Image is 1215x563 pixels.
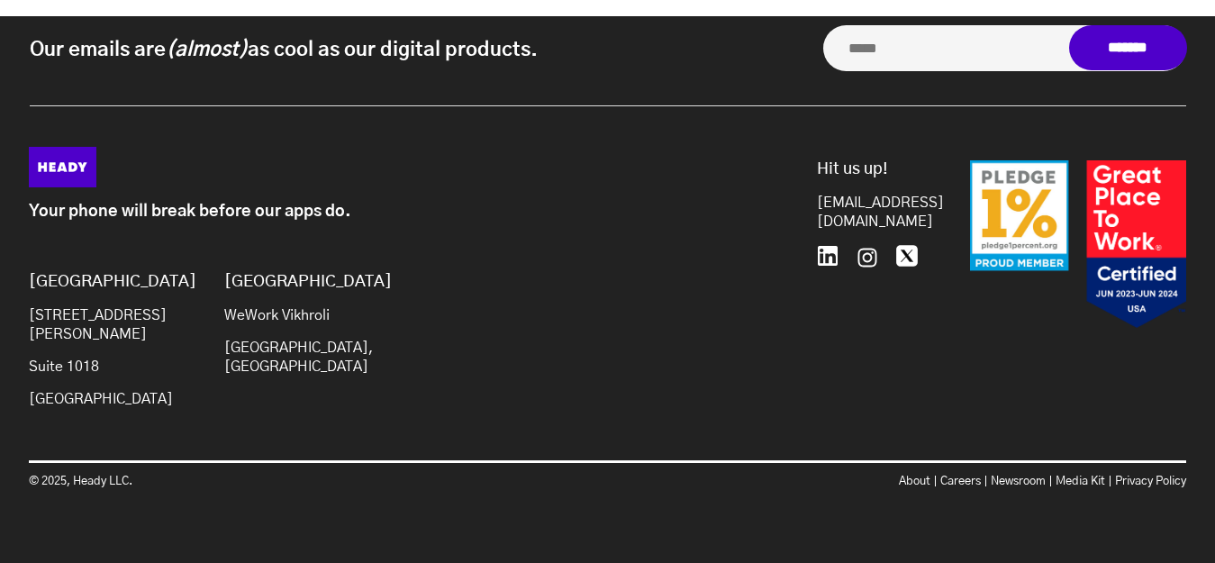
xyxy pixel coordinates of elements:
[224,339,370,377] p: [GEOGRAPHIC_DATA], [GEOGRAPHIC_DATA]
[29,306,175,344] p: [STREET_ADDRESS][PERSON_NAME]
[29,390,175,409] p: [GEOGRAPHIC_DATA]
[30,36,538,63] p: Our emails are as cool as our digital products.
[224,306,370,325] p: WeWork Vikhroli
[817,194,925,232] a: [EMAIL_ADDRESS][DOMAIN_NAME]
[940,476,981,487] a: Careers
[29,472,608,491] p: © 2025, Heady LLC.
[29,358,175,377] p: Suite 1018
[166,40,248,59] i: (almost)
[224,273,370,293] h6: [GEOGRAPHIC_DATA]
[29,203,736,222] p: Your phone will break before our apps do.
[29,273,175,293] h6: [GEOGRAPHIC_DATA]
[817,160,925,180] h6: Hit us up!
[899,476,930,487] a: About
[1056,476,1105,487] a: Media Kit
[1115,476,1186,487] a: Privacy Policy
[29,147,96,187] img: Heady_Logo_Web-01 (1)
[991,476,1046,487] a: Newsroom
[970,160,1186,329] img: Badges-24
